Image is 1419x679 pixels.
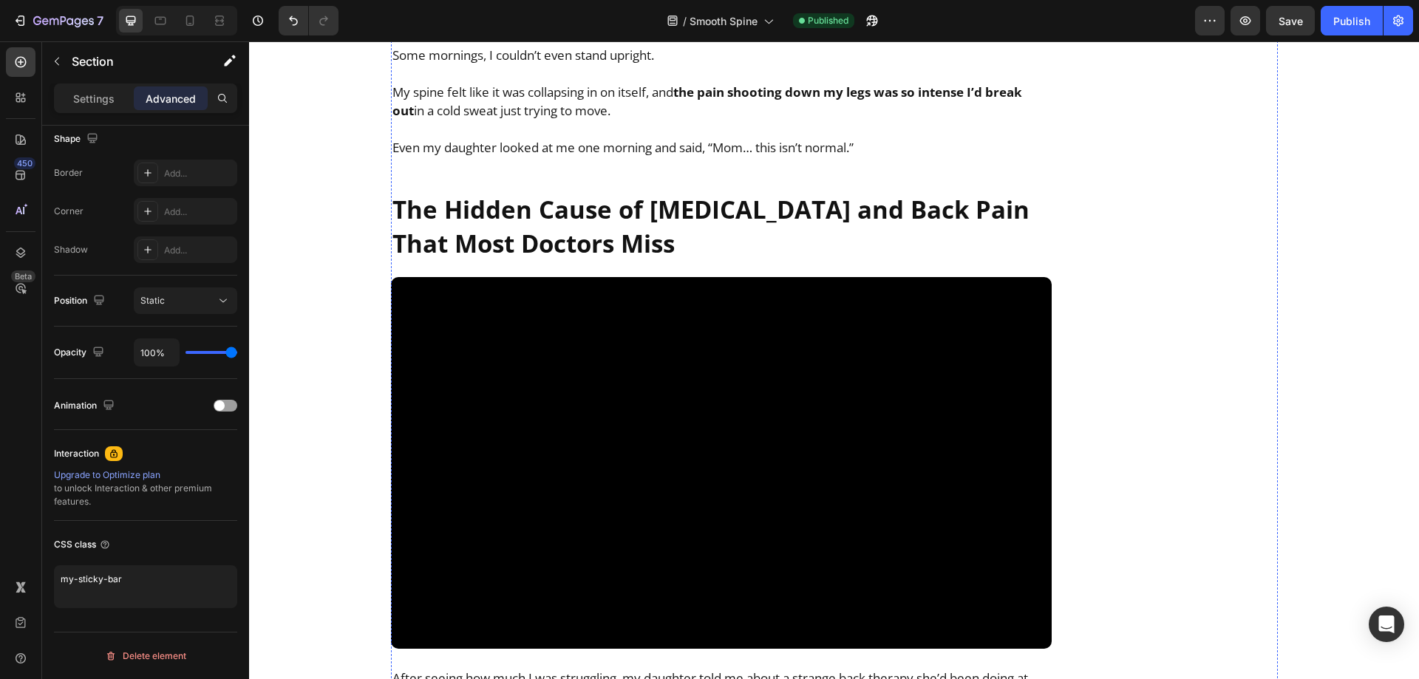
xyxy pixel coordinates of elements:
[54,129,101,149] div: Shape
[146,91,196,106] p: Advanced
[1266,6,1315,35] button: Save
[54,166,83,180] div: Border
[14,157,35,169] div: 450
[279,6,338,35] div: Undo/Redo
[135,339,179,366] input: Auto
[54,291,108,311] div: Position
[134,287,237,314] button: Static
[97,12,103,30] p: 7
[11,270,35,282] div: Beta
[1369,607,1404,642] div: Open Intercom Messenger
[54,538,111,551] div: CSS class
[1321,6,1383,35] button: Publish
[690,13,758,29] span: Smooth Spine
[683,13,687,29] span: /
[249,41,1419,679] iframe: To enrich screen reader interactions, please activate Accessibility in Grammarly extension settings
[54,468,237,482] div: Upgrade to Optimize plan
[73,91,115,106] p: Settings
[808,14,848,27] span: Published
[140,295,165,306] span: Static
[1279,15,1303,27] span: Save
[164,205,234,219] div: Add...
[164,167,234,180] div: Add...
[1333,13,1370,29] div: Publish
[54,243,88,256] div: Shadow
[54,205,84,218] div: Corner
[143,627,801,664] p: After seeing how much I was struggling, my daughter told me about a strange back therapy she’d be...
[6,6,110,35] button: 7
[164,244,234,257] div: Add...
[72,52,193,70] p: Section
[54,644,237,668] button: Delete element
[54,468,237,508] div: to unlock Interaction & other premium features.
[54,447,99,460] div: Interaction
[54,396,118,416] div: Animation
[105,647,186,665] div: Delete element
[54,343,107,363] div: Opacity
